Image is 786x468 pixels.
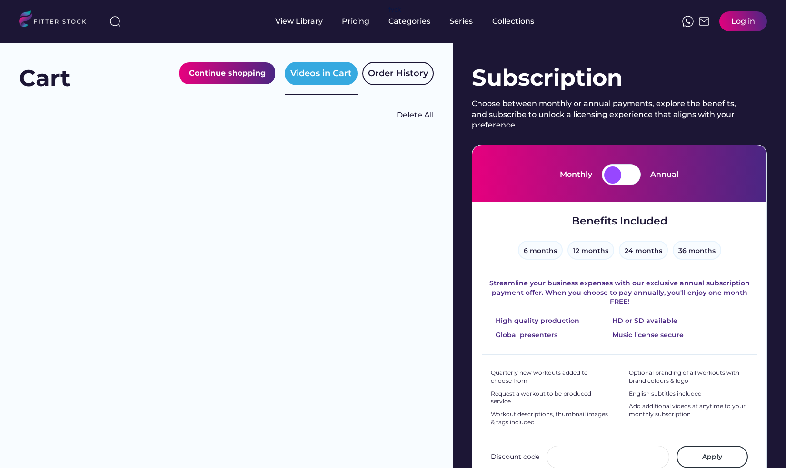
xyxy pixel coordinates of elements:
img: yH5BAEAAAAALAAAAAABAAEAAAIBRAA7 [482,319,488,323]
div: HD or SD available [612,316,677,326]
div: Discount code [491,452,539,462]
button: 12 months [567,241,614,260]
div: fvck [388,5,401,14]
div: English subtitles included [629,390,702,398]
img: yH5BAEAAAAALAAAAAABAAEAAAIBRAA7 [482,333,488,337]
img: yH5BAEAAAAALAAAAAABAAEAAAIBRAA7 [378,106,397,125]
div: Subscription [472,62,767,94]
div: Pricing [342,16,369,27]
div: Benefits Included [572,214,667,229]
div: Series [449,16,473,27]
div: Workout descriptions, thumbnail images & tags included [491,410,610,427]
img: Frame%2051.svg [698,16,710,27]
div: Streamline your business expenses with our exclusive annual subscription payment offer. When you ... [482,279,757,307]
img: yH5BAEAAAAALAAAAAABAAEAAAIBRAA7 [598,319,605,323]
button: 6 months [518,241,563,260]
div: High quality production [496,316,579,326]
div: Add additional videos at anytime to your monthly subscription [629,402,748,419]
div: Videos in Cart [290,68,352,79]
div: Quarterly new workouts added to choose from [491,369,610,385]
div: Cart [19,62,70,94]
button: 36 months [673,241,721,260]
div: Continue shopping [189,67,266,79]
div: Request a workout to be produced service [491,390,610,406]
img: yH5BAEAAAAALAAAAAABAAEAAAIBRAA7 [598,333,605,337]
div: Order History [368,68,428,79]
button: 24 months [619,241,668,260]
div: Annual [650,169,679,180]
div: Collections [492,16,534,27]
img: LOGO.svg [19,10,94,30]
div: Global presenters [496,331,557,340]
img: meteor-icons_whatsapp%20%281%29.svg [682,16,694,27]
div: Choose between monthly or annual payments, explore the benefits, and subscribe to unlock a licens... [472,98,743,130]
div: View Library [275,16,323,27]
div: Music license secure [612,331,684,340]
div: Log in [731,16,755,27]
div: Optional branding of all workouts with brand colours & logo [629,369,748,385]
div: Categories [388,16,430,27]
img: search-normal%203.svg [109,16,121,27]
div: Delete All [397,110,434,120]
div: Monthly [560,169,592,180]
